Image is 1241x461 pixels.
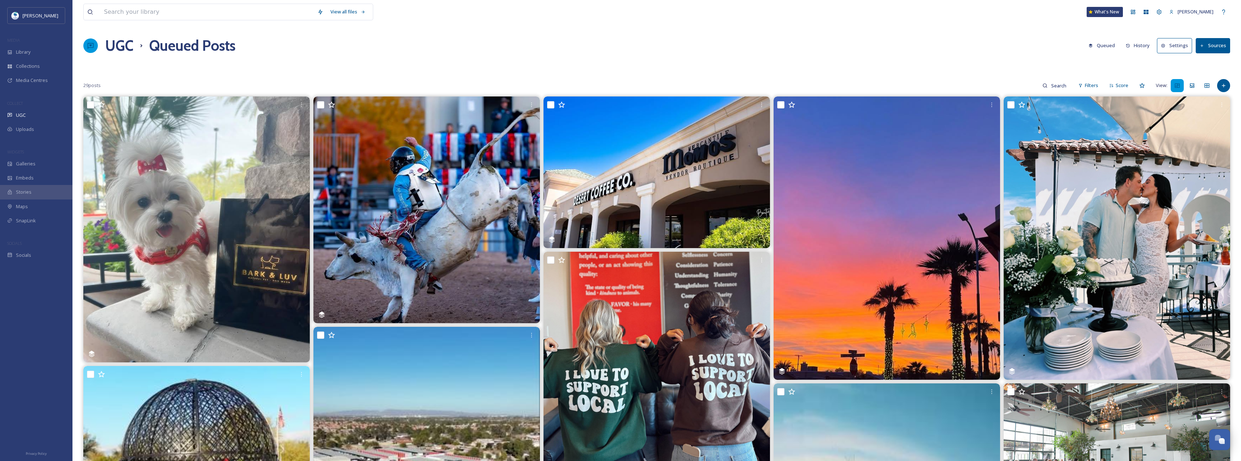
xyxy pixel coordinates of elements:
[1116,82,1128,89] span: Score
[16,63,40,70] span: Collections
[327,5,369,19] a: View all files
[16,217,36,224] span: SnapLink
[16,174,34,181] span: Embeds
[1085,82,1098,89] span: Filters
[1166,5,1217,19] a: [PERSON_NAME]
[7,149,24,155] span: WIDGETS
[100,4,314,20] input: Search your library
[22,12,58,19] span: [PERSON_NAME]
[313,96,540,323] img: 422890452_18076055428452715_1701741071229087628_n.jpg
[1209,429,1230,450] button: Open Chat
[149,35,236,57] h1: Queued Posts
[26,449,47,457] a: Privacy Policy
[1156,82,1167,89] span: View:
[1178,8,1213,15] span: [PERSON_NAME]
[1157,38,1196,53] a: Settings
[774,96,1000,380] img: 471569101_18477617176034941_4121651036665666169_n.jpg
[1004,96,1230,380] img: Celebrating something special? 🎉 From birthdays to bridal showers, Bottle & Bean is the perfect s...
[105,35,133,57] a: UGC
[26,451,47,456] span: Privacy Policy
[83,82,101,89] span: 29 posts
[544,96,770,248] img: 474153806_18056956102966328_1954497935257457249_n.jpg
[1122,38,1154,53] button: History
[16,49,30,55] span: Library
[16,77,48,84] span: Media Centres
[1157,38,1192,53] button: Settings
[1087,7,1123,17] a: What's New
[16,126,34,133] span: Uploads
[83,96,310,362] img: 432487869_887847589757364_4796375296375744141_n.jpg
[16,112,26,119] span: UGC
[7,240,22,246] span: SOCIALS
[1085,38,1122,53] a: Queued
[16,189,32,195] span: Stories
[12,12,19,19] img: download.jpeg
[1122,38,1157,53] a: History
[1085,38,1119,53] button: Queued
[16,203,28,210] span: Maps
[7,100,23,106] span: COLLECT
[16,252,31,259] span: Socials
[1048,78,1071,93] input: Search
[16,160,36,167] span: Galleries
[1196,38,1230,53] button: Sources
[7,37,20,43] span: MEDIA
